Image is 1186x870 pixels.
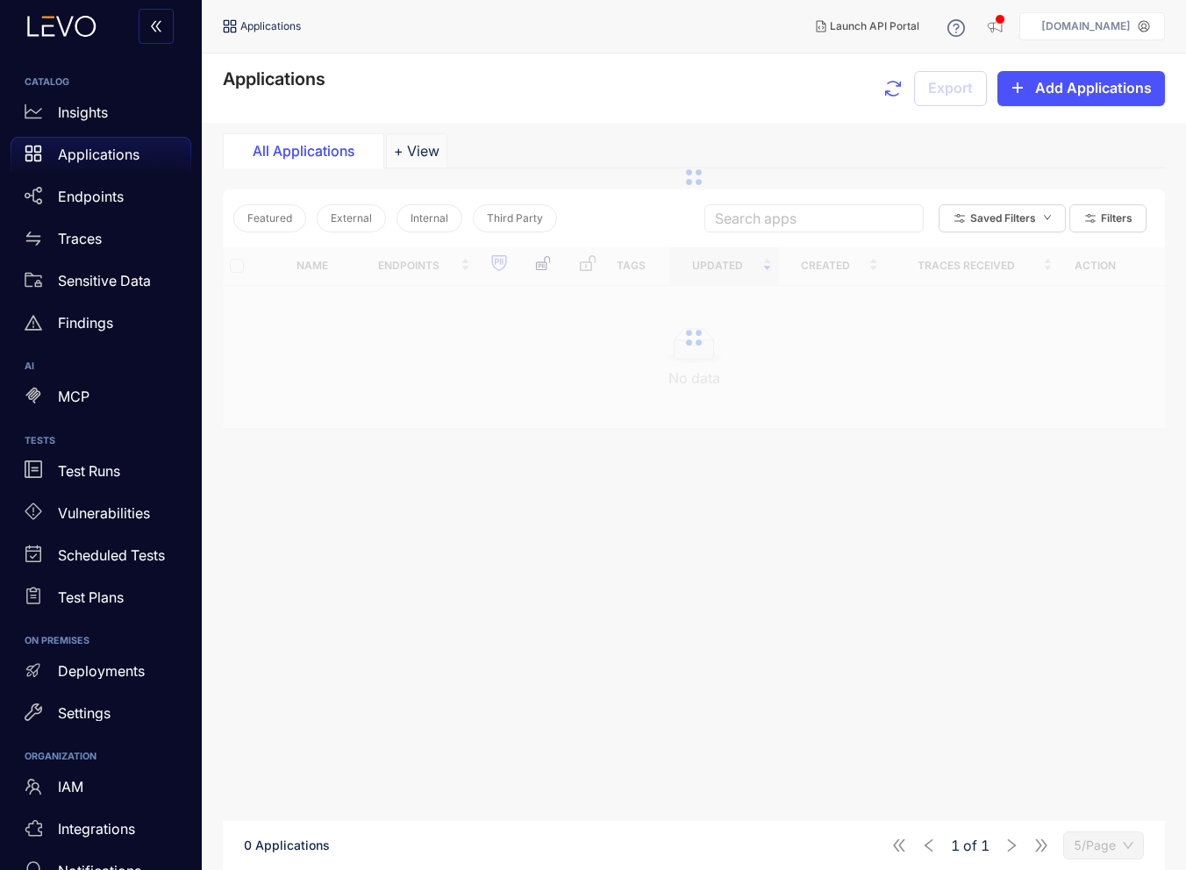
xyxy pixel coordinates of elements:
a: Test Plans [11,580,191,622]
span: plus [1011,81,1025,96]
button: Internal [397,204,462,232]
button: Export [914,71,987,106]
p: Findings [58,315,113,331]
span: Internal [411,212,448,225]
span: Applications [240,20,301,32]
p: Integrations [58,821,135,837]
span: 1 [951,838,960,853]
p: Test Plans [58,589,124,605]
div: All Applications [238,143,369,159]
a: Findings [11,305,191,347]
span: double-left [149,19,163,35]
span: 0 Applications [244,838,330,852]
a: Integrations [11,812,191,854]
a: Settings [11,695,191,738]
span: External [331,212,372,225]
span: Third Party [487,212,543,225]
a: Sensitive Data [11,263,191,305]
button: Featured [233,204,306,232]
p: [DOMAIN_NAME] [1041,20,1131,32]
p: Settings [58,705,111,721]
a: IAM [11,770,191,812]
span: Featured [247,212,292,225]
a: Endpoints [11,179,191,221]
p: Test Runs [58,463,120,479]
p: Deployments [58,663,145,679]
a: Vulnerabilities [11,496,191,538]
span: Add Applications [1035,80,1152,96]
span: 1 [981,838,990,853]
a: MCP [11,380,191,422]
p: Traces [58,231,102,246]
p: IAM [58,779,83,795]
span: team [25,778,42,795]
a: Deployments [11,653,191,695]
a: Traces [11,221,191,263]
a: Test Runs [11,453,191,496]
button: Saved Filtersdown [939,204,1066,232]
span: Applications [223,68,325,89]
button: External [317,204,386,232]
a: Insights [11,95,191,137]
h6: ORGANIZATION [25,752,177,762]
p: Endpoints [58,189,124,204]
p: MCP [58,389,89,404]
button: Add tab [386,133,447,168]
span: warning [25,314,42,332]
span: down [1043,213,1052,223]
p: Applications [58,146,139,162]
button: Third Party [473,204,557,232]
button: Launch API Portal [802,12,933,40]
a: Applications [11,137,191,179]
h6: ON PREMISES [25,636,177,646]
button: double-left [139,9,174,44]
h6: TESTS [25,436,177,446]
button: plusAdd Applications [997,71,1165,106]
span: 5/Page [1074,832,1133,859]
span: Filters [1101,212,1132,225]
span: Saved Filters [970,212,1036,225]
h6: AI [25,361,177,372]
a: Scheduled Tests [11,538,191,580]
span: of [951,838,990,853]
p: Sensitive Data [58,273,151,289]
p: Scheduled Tests [58,547,165,563]
span: swap [25,230,42,247]
h6: CATALOG [25,77,177,88]
p: Vulnerabilities [58,505,150,521]
button: Filters [1069,204,1147,232]
p: Insights [58,104,108,120]
span: Launch API Portal [830,20,919,32]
